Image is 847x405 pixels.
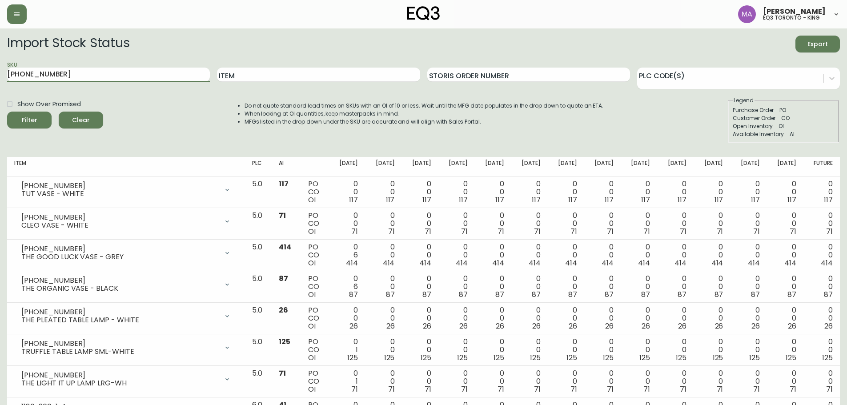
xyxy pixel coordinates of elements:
div: 0 0 [774,180,796,204]
span: 26 [532,321,541,331]
span: 87 [715,289,723,300]
span: OI [308,195,316,205]
img: logo [407,6,440,20]
div: 0 0 [628,243,650,267]
span: 26 [459,321,468,331]
th: PLC [245,157,272,176]
div: [PHONE_NUMBER] [21,277,218,285]
span: 26 [496,321,504,331]
div: 0 0 [737,306,759,330]
div: 0 0 [591,338,614,362]
span: 117 [495,195,504,205]
div: 0 0 [701,306,723,330]
div: PO CO [308,243,322,267]
span: 87 [459,289,468,300]
div: 0 0 [446,338,468,362]
div: TUT VASE - WHITE [21,190,218,198]
span: 117 [715,195,723,205]
div: 0 0 [518,180,541,204]
div: 0 0 [591,306,614,330]
div: TRUFFLE TABLE LAMP SML-WHITE [21,348,218,356]
div: 0 0 [811,275,833,299]
span: 125 [279,337,290,347]
div: 0 0 [701,338,723,362]
div: 0 0 [737,212,759,236]
td: 5.0 [245,240,272,271]
div: CLEO VASE - WHITE [21,221,218,229]
div: 0 0 [409,243,431,267]
span: 125 [494,353,504,363]
div: 0 0 [336,180,358,204]
span: 125 [421,353,431,363]
span: 71 [570,384,577,394]
th: [DATE] [511,157,548,176]
div: 0 0 [482,369,504,393]
th: [DATE] [548,157,584,176]
span: 125 [457,353,468,363]
button: Filter [7,112,52,128]
div: 0 0 [446,306,468,330]
th: [DATE] [475,157,511,176]
div: 0 0 [737,275,759,299]
div: 0 0 [446,369,468,393]
span: 26 [605,321,614,331]
div: 0 0 [372,243,394,267]
span: 414 [346,258,358,268]
div: 0 0 [446,180,468,204]
li: When looking at OI quantities, keep masterpacks in mind. [245,110,604,118]
div: 0 0 [664,306,686,330]
span: 71 [425,384,431,394]
div: 0 0 [737,338,759,362]
div: 0 0 [664,212,686,236]
div: 0 0 [737,369,759,393]
span: 26 [715,321,723,331]
span: 71 [826,226,833,237]
span: 414 [784,258,796,268]
span: 71 [680,384,686,394]
div: 0 0 [701,243,723,267]
div: 0 0 [555,180,577,204]
div: 0 0 [336,306,358,330]
span: 26 [751,321,760,331]
div: PO CO [308,369,322,393]
div: 0 0 [446,275,468,299]
div: 0 0 [701,180,723,204]
div: 0 0 [409,180,431,204]
span: 117 [787,195,796,205]
div: 0 0 [372,369,394,393]
h2: Import Stock Status [7,36,129,52]
div: 0 0 [628,180,650,204]
div: 0 0 [518,275,541,299]
span: Clear [66,115,96,126]
span: 71 [607,226,614,237]
div: 0 0 [482,243,504,267]
div: 0 0 [518,338,541,362]
div: 0 0 [701,212,723,236]
th: [DATE] [730,157,767,176]
div: 0 0 [628,275,650,299]
span: OI [308,321,316,331]
div: THE ORGANIC VASE - BLACK [21,285,218,293]
span: 414 [565,258,577,268]
div: 0 0 [482,180,504,204]
th: [DATE] [584,157,621,176]
div: [PHONE_NUMBER]THE GOOD LUCK VASE - GREY [14,243,238,263]
div: [PHONE_NUMBER]CLEO VASE - WHITE [14,212,238,231]
th: [DATE] [365,157,401,176]
span: 117 [751,195,760,205]
span: 71 [717,384,723,394]
span: 414 [821,258,833,268]
span: 414 [748,258,760,268]
span: 414 [529,258,541,268]
div: 0 0 [628,212,650,236]
span: 26 [788,321,796,331]
span: 71 [279,210,286,221]
div: 0 0 [774,275,796,299]
div: 0 0 [811,306,833,330]
span: 125 [749,353,760,363]
th: [DATE] [329,157,365,176]
div: [PHONE_NUMBER]THE ORGANIC VASE - BLACK [14,275,238,294]
span: 71 [753,384,760,394]
div: [PHONE_NUMBER] [21,182,218,190]
div: 0 0 [701,275,723,299]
